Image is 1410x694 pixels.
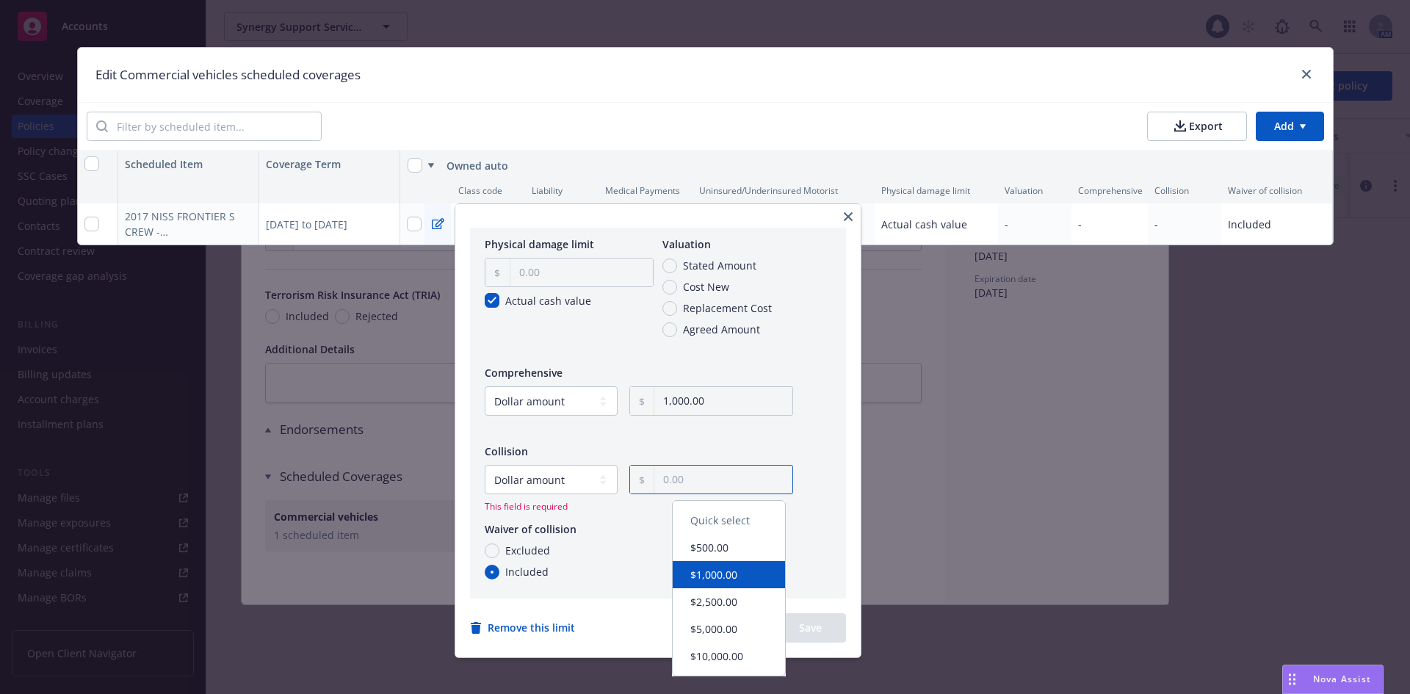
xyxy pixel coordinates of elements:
[505,564,549,579] span: Included
[654,387,792,415] input: 0.00
[683,300,772,316] span: Replacement Cost
[662,322,677,337] input: Agreed Amount
[485,522,576,536] span: Waiver of collision
[673,534,785,561] button: $500.00
[662,237,711,251] span: Valuation
[683,258,756,273] span: Stated Amount
[654,466,792,494] input: 0.00
[510,259,653,286] input: 0.00
[1291,79,1368,93] span: Add BOR policy
[673,643,785,670] button: $10,000.00
[470,620,575,635] button: Remove this limit
[683,322,760,337] span: Agreed Amount
[662,301,677,316] input: Replacement Cost
[683,279,729,294] span: Cost New
[673,615,785,643] button: $5,000.00
[485,366,563,380] span: Comprehensive
[505,543,550,558] span: Excluded
[485,237,594,251] span: Physical damage limit
[673,561,785,588] button: $1,000.00
[1134,79,1237,93] span: Add historical policy
[505,294,591,308] span: Actual cash value
[673,507,785,534] div: Quick select
[662,280,677,294] input: Cost New
[1010,79,1080,93] span: Export to CSV
[485,543,499,558] input: Excluded
[485,444,528,458] span: Collision
[485,565,499,579] input: Included
[662,259,677,273] input: Stated Amount
[485,500,831,513] span: This field is required
[673,588,785,615] button: $2,500.00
